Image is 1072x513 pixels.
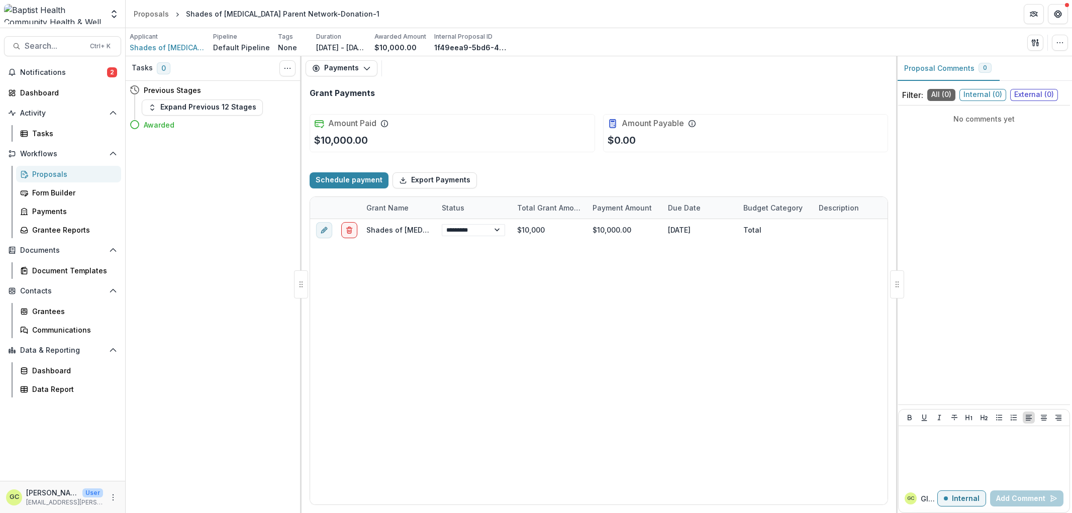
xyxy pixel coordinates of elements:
[4,283,121,299] button: Open Contacts
[374,42,417,53] p: $10,000.00
[662,219,737,241] div: [DATE]
[990,490,1063,506] button: Add Comment
[737,197,813,219] div: Budget Category
[144,85,201,95] h4: Previous Stages
[896,56,1000,81] button: Proposal Comments
[32,384,113,394] div: Data Report
[904,412,916,424] button: Bold
[963,412,975,424] button: Heading 1
[393,172,477,188] button: Export Payments
[622,119,684,128] h2: Amount Payable
[82,488,103,497] p: User
[902,89,923,101] p: Filter:
[213,32,237,41] p: Pipeline
[360,197,436,219] div: Grant Name
[662,202,707,213] div: Due Date
[918,412,930,424] button: Underline
[16,303,121,320] a: Grantees
[20,150,105,158] span: Workflows
[4,84,121,101] a: Dashboard
[511,219,587,241] div: $10,000
[907,496,914,501] div: Glenwood Charles
[948,412,960,424] button: Strike
[328,119,376,128] h2: Amount Paid
[107,4,121,24] button: Open entity switcher
[921,493,937,504] p: Glenwood C
[107,67,117,77] span: 2
[279,60,296,76] button: Toggle View Cancelled Tasks
[608,133,636,148] p: $0.00
[813,197,888,219] div: Description
[310,172,388,188] button: Schedule payment
[959,89,1006,101] span: Internal ( 0 )
[32,265,113,276] div: Document Templates
[587,197,662,219] div: Payment Amount
[20,68,107,77] span: Notifications
[1023,412,1035,424] button: Align Left
[434,32,493,41] p: Internal Proposal ID
[25,41,84,51] span: Search...
[314,133,368,148] p: $10,000.00
[587,202,658,213] div: Payment Amount
[130,7,173,21] a: Proposals
[360,202,415,213] div: Grant Name
[32,365,113,376] div: Dashboard
[316,42,366,53] p: [DATE] - [DATE]
[1024,4,1044,24] button: Partners
[157,62,170,74] span: 0
[983,64,987,71] span: 0
[32,225,113,235] div: Grantee Reports
[511,197,587,219] div: Total Grant Amount
[436,197,511,219] div: Status
[341,222,357,238] button: delete
[1008,412,1020,424] button: Ordered List
[130,32,158,41] p: Applicant
[16,166,121,182] a: Proposals
[32,325,113,335] div: Communications
[1010,89,1058,101] span: External ( 0 )
[587,219,662,241] div: $10,000.00
[1038,412,1050,424] button: Align Center
[32,187,113,198] div: Form Builder
[16,125,121,142] a: Tasks
[134,9,169,19] div: Proposals
[88,41,113,52] div: Ctrl + K
[978,412,990,424] button: Heading 2
[662,197,737,219] div: Due Date
[32,169,113,179] div: Proposals
[142,99,263,116] button: Expand Previous 12 Stages
[743,225,761,235] div: Total
[32,128,113,139] div: Tasks
[952,494,980,503] p: Internal
[4,242,121,258] button: Open Documents
[132,64,153,72] h3: Tasks
[278,32,293,41] p: Tags
[20,346,105,355] span: Data & Reporting
[937,490,986,506] button: Internal
[927,89,955,101] span: All ( 0 )
[32,206,113,217] div: Payments
[434,42,510,53] p: 1f49eea9-5bd6-43f9-96bf-4acd423100c1
[186,9,379,19] div: Shades of [MEDICAL_DATA] Parent Network-Donation-1
[16,262,121,279] a: Document Templates
[4,4,103,24] img: Baptist Health Community Health & Well Being logo
[436,202,470,213] div: Status
[511,202,587,213] div: Total Grant Amount
[26,498,103,507] p: [EMAIL_ADDRESS][PERSON_NAME][DOMAIN_NAME]
[130,7,383,21] nav: breadcrumb
[16,381,121,397] a: Data Report
[130,42,205,53] a: Shades of [MEDICAL_DATA] Parent Network
[16,362,121,379] a: Dashboard
[20,246,105,255] span: Documents
[374,32,426,41] p: Awarded Amount
[26,487,78,498] p: [PERSON_NAME]
[213,42,270,53] p: Default Pipeline
[902,114,1066,124] p: No comments yet
[16,322,121,338] a: Communications
[813,202,865,213] div: Description
[737,202,809,213] div: Budget Category
[4,64,121,80] button: Notifications2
